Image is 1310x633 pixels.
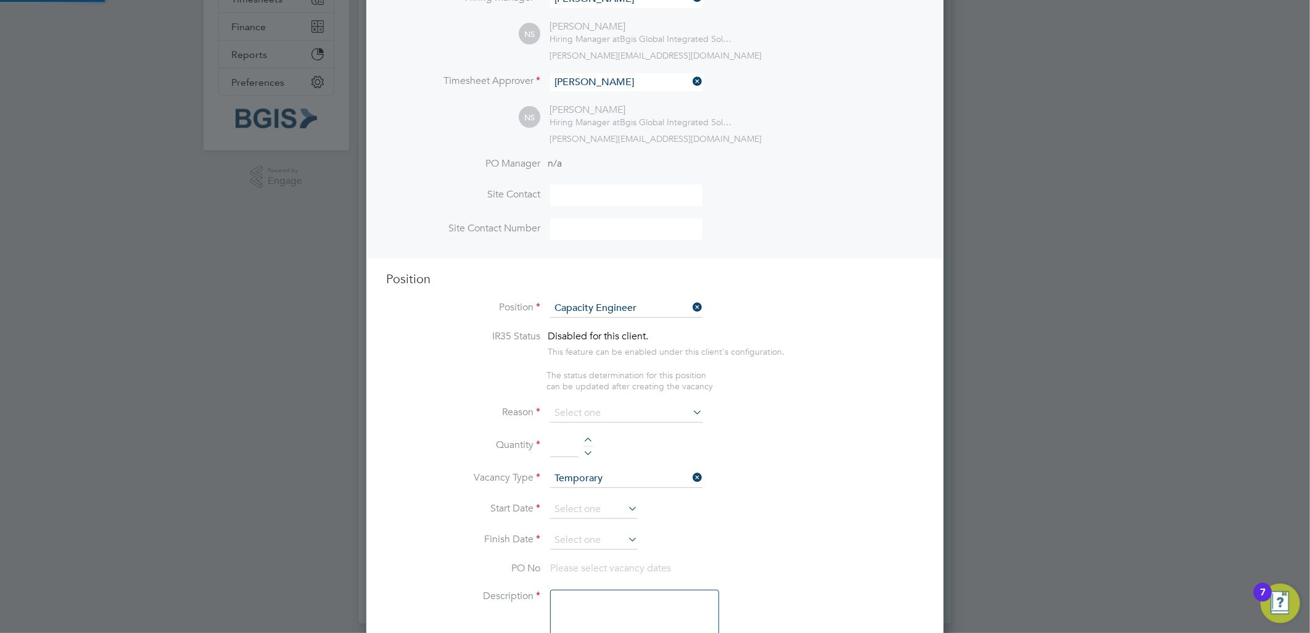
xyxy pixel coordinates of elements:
span: [PERSON_NAME][EMAIL_ADDRESS][DOMAIN_NAME] [550,133,762,144]
label: Timesheet Approver [386,75,540,88]
div: Bgis Global Integrated Solutions Limited [550,117,735,128]
input: Select one [550,531,638,550]
label: Start Date [386,502,540,515]
label: Finish Date [386,533,540,546]
label: Site Contact Number [386,222,540,235]
label: Site Contact [386,188,540,201]
span: n/a [548,157,562,170]
div: Bgis Global Integrated Solutions Limited [550,33,735,44]
div: [PERSON_NAME] [550,104,735,117]
span: The status determination for this position can be updated after creating the vacancy [546,370,713,392]
h3: Position [386,271,924,287]
span: [PERSON_NAME][EMAIL_ADDRESS][DOMAIN_NAME] [550,50,762,61]
label: PO No [386,562,540,575]
span: NS [519,107,540,128]
span: NS [519,23,540,45]
label: Quantity [386,439,540,452]
span: Hiring Manager at [550,117,620,128]
span: Please select vacancy dates [550,562,671,574]
label: Description [386,590,540,603]
input: Select one [550,470,702,488]
label: Vacancy Type [386,471,540,484]
span: Hiring Manager at [550,33,620,44]
button: Open Resource Center, 7 new notifications [1261,584,1300,623]
label: Reason [386,406,540,419]
input: Select one [550,500,638,519]
div: This feature can be enabled under this client's configuration. [548,343,785,357]
input: Search for... [550,299,702,318]
label: Position [386,301,540,314]
input: Search for... [550,73,702,91]
div: 7 [1260,592,1266,608]
label: IR35 Status [386,330,540,343]
div: [PERSON_NAME] [550,20,735,33]
span: Disabled for this client. [548,330,648,342]
label: PO Manager [386,157,540,170]
input: Select one [550,404,702,423]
